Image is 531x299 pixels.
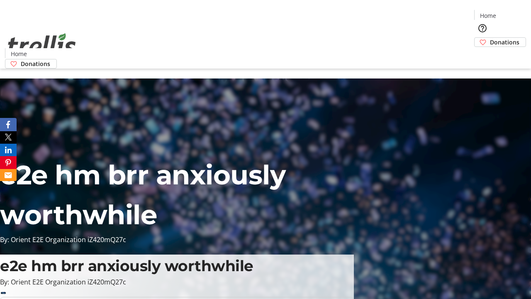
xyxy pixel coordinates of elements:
a: Home [5,49,32,58]
span: Home [11,49,27,58]
span: Donations [490,38,519,47]
a: Donations [5,59,57,69]
img: Orient E2E Organization iZ420mQ27c's Logo [5,24,79,66]
span: Home [480,11,496,20]
a: Donations [474,37,526,47]
span: Donations [21,59,50,68]
a: Home [475,11,501,20]
button: Cart [474,47,491,64]
button: Help [474,20,491,37]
